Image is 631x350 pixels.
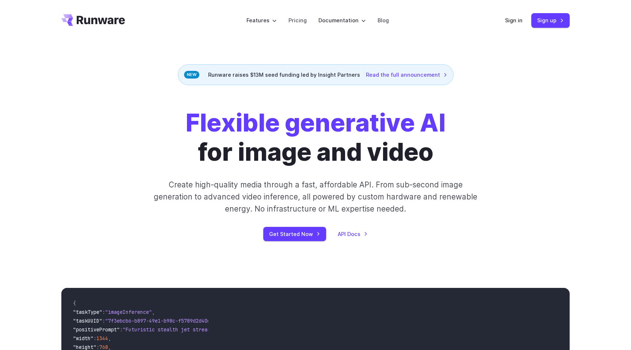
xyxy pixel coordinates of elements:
span: "imageInference" [105,309,152,315]
span: : [120,326,123,333]
span: : [102,317,105,324]
span: "width" [73,335,93,342]
span: , [152,309,155,315]
span: : [93,335,96,342]
span: { [73,300,76,307]
span: : [102,309,105,315]
span: "taskUUID" [73,317,102,324]
a: Read the full announcement [366,71,447,79]
div: Runware raises $13M seed funding led by Insight Partners [178,64,454,85]
span: "positivePrompt" [73,326,120,333]
a: Go to / [61,14,125,26]
a: Sign in [505,16,523,24]
span: "Futuristic stealth jet streaking through a neon-lit cityscape with glowing purple exhaust" [123,326,389,333]
span: "7f3ebcb6-b897-49e1-b98c-f5789d2d40d7" [105,317,216,324]
span: "taskType" [73,309,102,315]
a: Blog [378,16,389,24]
a: API Docs [338,230,368,238]
p: Create high-quality media through a fast, affordable API. From sub-second image generation to adv... [153,179,478,215]
label: Features [246,16,277,24]
a: Get Started Now [263,227,326,241]
span: , [108,335,111,342]
a: Pricing [288,16,307,24]
label: Documentation [318,16,366,24]
span: 1344 [96,335,108,342]
strong: Flexible generative AI [186,108,445,137]
h1: for image and video [186,109,445,167]
a: Sign up [531,13,570,27]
